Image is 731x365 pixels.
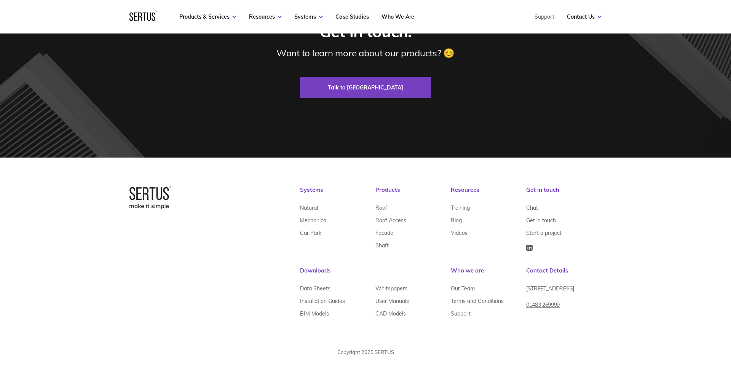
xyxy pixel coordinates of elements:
a: Resources [249,13,282,20]
a: Case Studies [335,13,369,20]
a: Contact Us [567,13,602,20]
a: Support [451,307,471,320]
a: Our Team [451,282,475,295]
a: Car Park [300,226,321,239]
img: logo-box-2bec1e6d7ed5feb70a4f09a85fa1bbdd.png [129,186,171,209]
a: Get in touch [526,214,556,226]
img: Icon [526,245,533,251]
a: Roof [375,201,387,214]
a: Roof Access [375,214,406,226]
a: Terms and Conditions [451,295,504,307]
div: Contact Details [526,267,602,282]
div: Get in touch [526,186,602,201]
a: Start a project [526,226,562,239]
a: Whitepapers [375,282,407,295]
div: Resources [451,186,526,201]
div: Want to learn more about our products? 😊 [276,47,455,59]
div: Products [375,186,451,201]
a: Training [451,201,470,214]
a: User Manuals [375,295,409,307]
a: Blog [451,214,462,226]
a: 01483 269999 [526,298,560,317]
a: Mechanical [300,214,327,226]
a: Videos [451,226,468,239]
a: Installation Guides [300,295,345,307]
a: Who We Are [381,13,414,20]
div: Downloads [300,267,451,282]
a: BIM Models [300,307,329,320]
span: [STREET_ADDRESS] [526,285,574,292]
a: Facade [375,226,393,239]
iframe: Chat Widget [594,277,731,365]
a: Systems [294,13,323,20]
a: Shaft [375,239,389,252]
a: CAD Models [375,307,406,320]
a: Natural [300,201,318,214]
a: Data Sheets [300,282,330,295]
a: Talk to [GEOGRAPHIC_DATA] [300,77,431,98]
a: Products & Services [179,13,236,20]
a: Support [535,13,554,20]
a: Chat [526,201,538,214]
div: Who we are [451,267,526,282]
div: Systems [300,186,375,201]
